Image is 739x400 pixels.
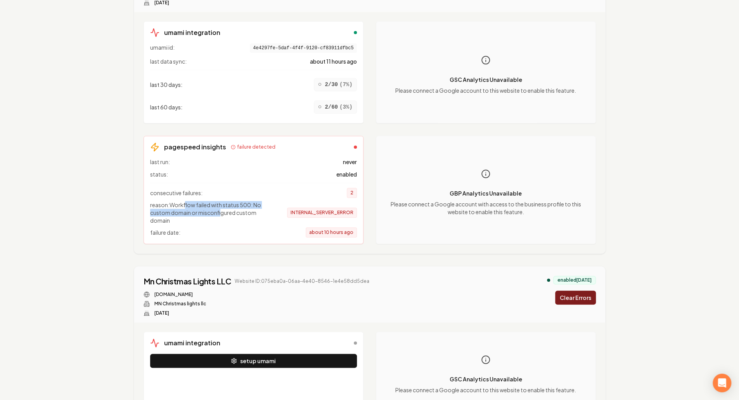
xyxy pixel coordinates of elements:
[343,158,357,166] span: never
[287,208,357,218] span: INTERNAL_SERVER_ERROR
[150,354,357,368] button: setup umami
[164,338,220,348] h3: umami integration
[150,189,202,197] span: consecutive failures:
[354,145,357,149] div: failed
[553,276,596,284] div: enabled [DATE]
[395,375,576,383] p: GSC Analytics Unavailable
[150,170,168,178] span: status:
[150,81,183,88] span: last 30 days :
[150,57,187,65] span: last data sync:
[154,291,193,298] a: [DOMAIN_NAME]
[382,189,589,197] p: GBP Analytics Unavailable
[164,28,220,37] h3: umami integration
[306,227,357,237] span: about 10 hours ago
[314,78,357,91] div: 2/30
[314,100,357,114] div: 2/60
[382,200,589,216] p: Please connect a Google account with access to the business profile to this website to enable thi...
[235,278,369,284] span: Website ID: 075eba0a-06aa-4e40-8546-1e4e58dd5dea
[555,291,596,305] button: Clear Errors
[318,80,322,89] span: ○
[310,57,357,65] span: about 11 hours ago
[547,279,550,282] div: analytics enabled
[144,276,231,287] a: Mn Christmas Lights LLC
[250,43,357,53] span: 4e4297fe-5daf-4f4f-9120-cf83911dfbc5
[150,43,175,53] span: umami id:
[336,170,357,178] span: enabled
[354,31,357,34] div: enabled
[395,87,576,94] p: Please connect a Google account to this website to enable this feature.
[150,103,183,111] span: last 60 days :
[150,229,180,236] span: failure date:
[713,374,731,392] div: Open Intercom Messenger
[395,76,576,83] p: GSC Analytics Unavailable
[354,341,357,345] div: disabled
[144,291,370,298] div: Website
[339,81,353,88] span: ( 7 %)
[395,386,576,394] p: Please connect a Google account to this website to enable this feature.
[150,158,170,166] span: last run:
[150,201,274,224] span: reason: Workflow failed with status 500: No custom domain or misconfigured custom domain
[347,188,357,198] span: 2
[318,102,322,112] span: ○
[339,103,353,111] span: ( 3 %)
[237,144,275,150] span: failure detected
[164,142,226,152] h3: pagespeed insights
